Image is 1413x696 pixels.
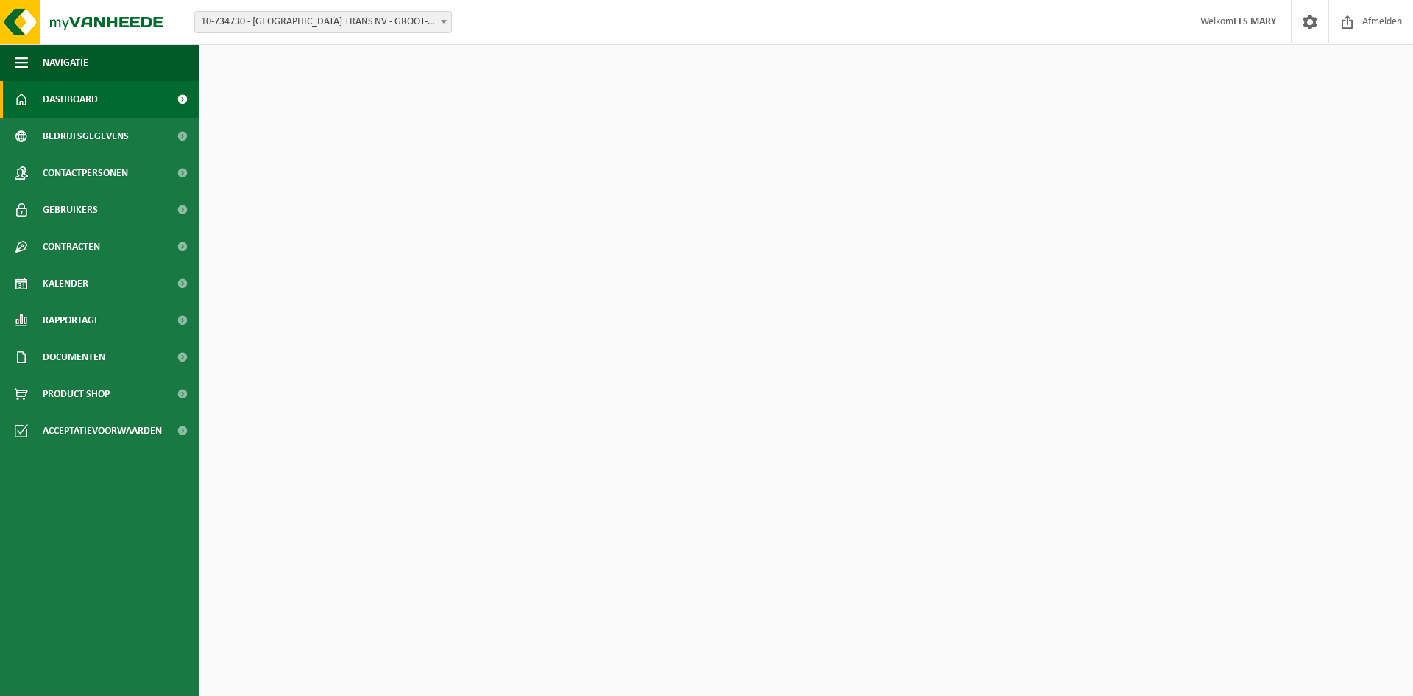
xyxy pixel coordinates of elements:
[43,118,129,155] span: Bedrijfsgegevens
[43,412,162,449] span: Acceptatievoorwaarden
[43,339,105,376] span: Documenten
[195,12,451,32] span: 10-734730 - BENELUX TRANS NV - GROOT-BIJGAARDEN
[43,155,128,191] span: Contactpersonen
[43,228,100,265] span: Contracten
[43,81,98,118] span: Dashboard
[43,44,88,81] span: Navigatie
[43,376,110,412] span: Product Shop
[194,11,452,33] span: 10-734730 - BENELUX TRANS NV - GROOT-BIJGAARDEN
[1233,16,1276,27] strong: ELS MARY
[43,302,99,339] span: Rapportage
[43,191,98,228] span: Gebruikers
[43,265,88,302] span: Kalender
